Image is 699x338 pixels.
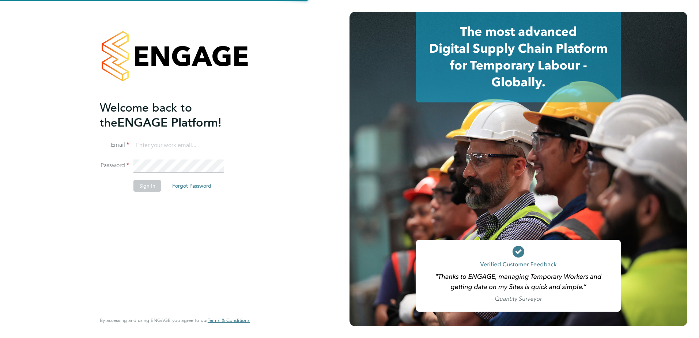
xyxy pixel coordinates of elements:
button: Forgot Password [166,180,217,192]
span: Welcome back to the [100,101,192,130]
input: Enter your work email... [133,139,224,152]
label: Email [100,141,129,149]
label: Password [100,162,129,169]
span: By accessing and using ENGAGE you agree to our [100,317,250,323]
a: Terms & Conditions [208,318,250,323]
h2: ENGAGE Platform! [100,100,242,130]
button: Sign In [133,180,161,192]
